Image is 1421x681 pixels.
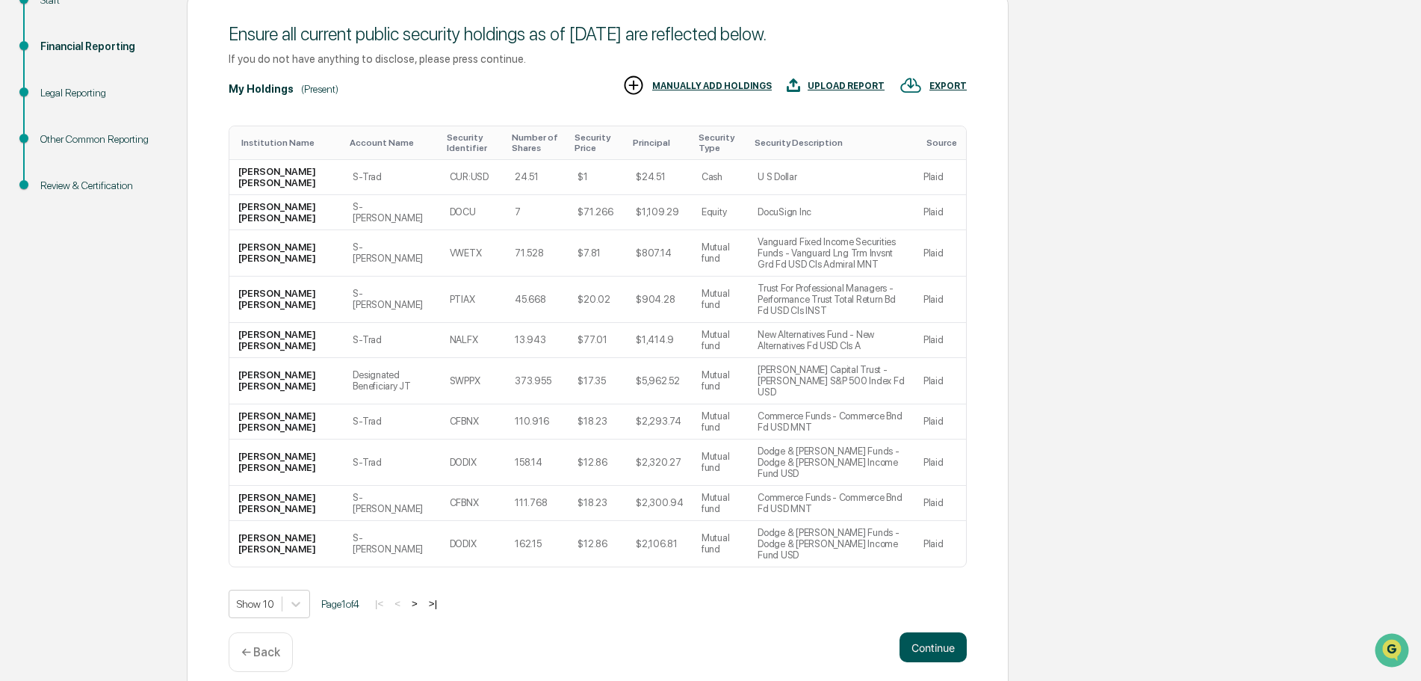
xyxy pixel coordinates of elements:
[108,190,120,202] div: 🗄️
[808,81,885,91] div: UPLOAD REPORT
[344,160,440,195] td: S-Trad
[301,83,338,95] div: (Present)
[344,277,440,323] td: S-[PERSON_NAME]
[40,85,163,101] div: Legal Reporting
[633,138,687,148] div: Toggle SortBy
[390,597,405,610] button: <
[229,521,344,567] td: [PERSON_NAME] [PERSON_NAME]
[627,195,693,230] td: $1,109.29
[441,486,507,521] td: CFBNX
[693,195,749,230] td: Equity
[441,277,507,323] td: PTIAX
[900,74,922,96] img: EXPORT
[149,253,181,265] span: Pylon
[506,160,569,195] td: 24.51
[693,277,749,323] td: Mutual fund
[506,230,569,277] td: 71.528
[15,114,42,141] img: 1746055101610-c473b297-6a78-478c-a979-82029cc54cd1
[926,138,960,148] div: Toggle SortBy
[627,404,693,440] td: $2,293.74
[627,521,693,567] td: $2,106.81
[914,160,966,195] td: Plaid
[506,358,569,404] td: 373.955
[229,195,344,230] td: [PERSON_NAME] [PERSON_NAME]
[506,440,569,486] td: 158.14
[627,358,693,404] td: $5,962.52
[40,178,163,194] div: Review & Certification
[627,230,693,277] td: $807.14
[569,440,627,486] td: $12.86
[569,486,627,521] td: $18.23
[575,132,621,153] div: Toggle SortBy
[15,218,27,230] div: 🔎
[441,323,507,358] td: NALFX
[40,39,163,55] div: Financial Reporting
[229,277,344,323] td: [PERSON_NAME] [PERSON_NAME]
[51,114,245,129] div: Start new chat
[447,132,501,153] div: Toggle SortBy
[229,23,967,45] div: Ensure all current public security holdings as of [DATE] are reflected below.
[241,138,338,148] div: Toggle SortBy
[229,230,344,277] td: [PERSON_NAME] [PERSON_NAME]
[749,404,914,440] td: Commerce Funds - Commerce Bnd Fd USD MNT
[693,521,749,567] td: Mutual fund
[914,195,966,230] td: Plaid
[506,277,569,323] td: 45.668
[506,323,569,358] td: 13.943
[506,486,569,521] td: 111.768
[407,597,422,610] button: >
[506,404,569,440] td: 110.916
[344,358,440,404] td: Designated Beneficiary JT
[344,521,440,567] td: S-[PERSON_NAME]
[254,119,272,137] button: Start new chat
[506,521,569,567] td: 162.15
[914,358,966,404] td: Plaid
[693,440,749,486] td: Mutual fund
[914,521,966,567] td: Plaid
[15,31,272,55] p: How can we help?
[441,195,507,230] td: DOCU
[652,81,772,91] div: MANUALLY ADD HOLDINGS
[229,323,344,358] td: [PERSON_NAME] [PERSON_NAME]
[914,277,966,323] td: Plaid
[344,195,440,230] td: S-[PERSON_NAME]
[344,440,440,486] td: S-Trad
[749,358,914,404] td: [PERSON_NAME] Capital Trust - [PERSON_NAME] S&P 500 Index Fd USD
[441,404,507,440] td: CFBNX
[229,486,344,521] td: [PERSON_NAME] [PERSON_NAME]
[699,132,743,153] div: Toggle SortBy
[914,230,966,277] td: Plaid
[627,160,693,195] td: $24.51
[627,277,693,323] td: $904.28
[569,521,627,567] td: $12.86
[693,160,749,195] td: Cash
[350,138,434,148] div: Toggle SortBy
[229,83,294,95] div: My Holdings
[9,182,102,209] a: 🖐️Preclearance
[9,211,100,238] a: 🔎Data Lookup
[749,195,914,230] td: DocuSign Inc
[105,253,181,265] a: Powered byPylon
[321,598,359,610] span: Page 1 of 4
[102,182,191,209] a: 🗄️Attestations
[441,440,507,486] td: DODIX
[506,195,569,230] td: 7
[749,277,914,323] td: Trust For Professional Managers - Performance Trust Total Return Bd Fd USD Cls INST
[441,521,507,567] td: DODIX
[914,323,966,358] td: Plaid
[569,358,627,404] td: $17.35
[929,81,967,91] div: EXPORT
[569,277,627,323] td: $20.02
[569,160,627,195] td: $1
[441,358,507,404] td: SWPPX
[569,404,627,440] td: $18.23
[344,486,440,521] td: S-[PERSON_NAME]
[749,323,914,358] td: New Alternatives Fund - New Alternatives Fd USD Cls A
[569,323,627,358] td: $77.01
[344,404,440,440] td: S-Trad
[627,486,693,521] td: $2,300.94
[424,597,442,610] button: >|
[241,645,280,659] p: ← Back
[30,217,94,232] span: Data Lookup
